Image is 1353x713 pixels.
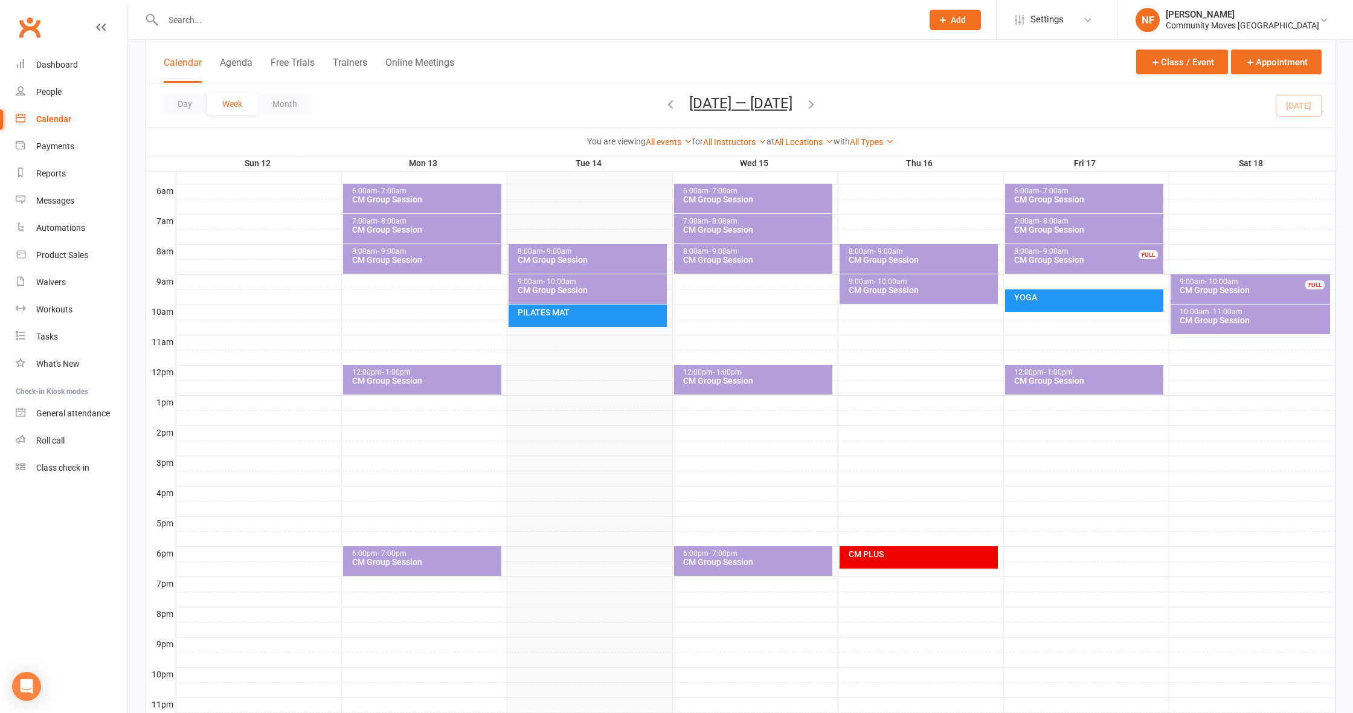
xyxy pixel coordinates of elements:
th: 8pm [146,607,176,622]
span: - 1:00pm [713,368,742,376]
div: YOGA [1014,293,1161,302]
div: CM PLUS [848,550,995,558]
span: - 7:00am [378,187,407,195]
div: CM Group Session [517,286,664,294]
div: Workouts [36,305,72,314]
div: Product Sales [36,250,88,260]
div: [PERSON_NAME] [1166,9,1319,20]
th: Fri 17 [1003,156,1169,171]
div: People [36,87,62,97]
th: Thu 16 [838,156,1003,171]
th: 9pm [146,637,176,652]
a: Product Sales [16,242,127,269]
div: CM Group Session [352,376,499,385]
div: 9:00am [517,278,664,286]
a: All Locations [774,137,834,147]
th: 2pm [146,425,176,440]
div: 9:00am [1179,278,1328,286]
div: Dashboard [36,60,78,69]
span: - 1:00pm [1044,368,1073,376]
span: - 9:00am [874,247,903,256]
span: - 8:00am [1040,217,1069,225]
th: 6pm [146,546,176,561]
div: 7:00am [683,218,830,225]
div: CM Group Session [683,558,830,566]
button: Add [930,10,981,30]
div: CM Group Session [683,225,830,234]
span: - 10:00am [874,277,907,286]
div: CM Group Session [352,256,499,264]
th: 5pm [146,516,176,531]
button: Online Meetings [385,57,454,83]
div: Reports [36,169,66,178]
span: - 7:00pm [378,549,407,558]
div: NF [1136,8,1160,32]
th: 10am [146,305,176,320]
div: CM Group Session [352,225,499,234]
strong: at [766,137,774,146]
div: 6:00am [352,187,499,195]
div: CM Group Session [1179,316,1328,324]
a: Dashboard [16,51,127,79]
div: 8:00am [352,248,499,256]
th: 11pm [146,697,176,712]
span: - 7:00am [1040,187,1069,195]
div: PILATES MAT [517,308,664,317]
a: Roll call [16,427,127,454]
button: Appointment [1231,50,1322,74]
div: 8:00am [1014,248,1161,256]
th: 11am [146,335,176,350]
span: - 9:00am [543,247,572,256]
div: CM Group Session [352,558,499,566]
strong: You are viewing [587,137,646,146]
a: Class kiosk mode [16,454,127,482]
a: Calendar [16,106,127,133]
div: Calendar [36,114,71,124]
input: Search... [159,11,914,28]
th: Tue 14 [507,156,672,171]
th: Wed 15 [672,156,838,171]
div: CM Group Session [683,195,830,204]
a: Reports [16,160,127,187]
div: Roll call [36,436,65,445]
th: Sun 12 [176,156,341,171]
th: 12pm [146,365,176,380]
div: CM Group Session [1179,286,1328,294]
div: What's New [36,359,80,369]
button: Class / Event [1136,50,1228,74]
th: Mon 13 [341,156,507,171]
a: Messages [16,187,127,215]
div: CM Group Session [352,195,499,204]
span: - 9:00am [1040,247,1069,256]
span: - 8:00am [709,217,738,225]
button: Calendar [164,57,202,83]
div: FULL [1139,250,1158,259]
div: CM Group Session [517,256,664,264]
a: Workouts [16,296,127,323]
th: 3pm [146,456,176,471]
div: CM Group Session [683,376,830,385]
div: 12:00pm [352,369,499,376]
div: Automations [36,223,85,233]
div: CM Group Session [848,256,995,264]
div: CM Group Session [683,256,830,264]
span: - 8:00am [378,217,407,225]
button: Day [162,93,207,115]
button: Trainers [333,57,367,83]
th: 8am [146,244,176,259]
th: 6am [146,184,176,199]
button: Week [207,93,257,115]
div: CM Group Session [848,286,995,294]
div: 8:00am [683,248,830,256]
div: 12:00pm [1014,369,1161,376]
th: 7am [146,214,176,229]
div: Waivers [36,277,66,287]
span: - 7:00am [709,187,738,195]
div: 6:00am [683,187,830,195]
span: - 1:00pm [382,368,411,376]
div: 7:00am [352,218,499,225]
a: All Instructors [703,137,766,147]
div: General attendance [36,408,110,418]
a: Tasks [16,323,127,350]
div: 8:00am [517,248,664,256]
